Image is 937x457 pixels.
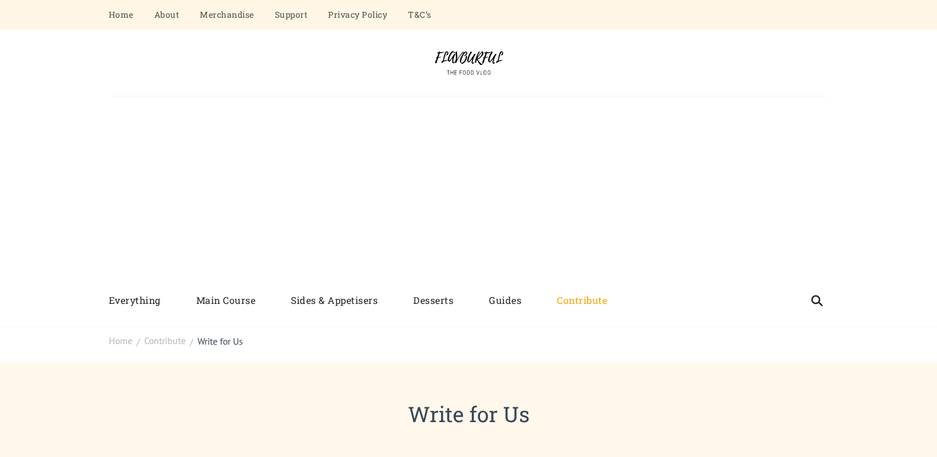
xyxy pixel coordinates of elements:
a: Guides [471,286,539,316]
img: Flavourful [424,47,513,78]
span: / [190,335,193,349]
a: Sides & Appetisers [273,286,395,316]
a: Home [109,334,132,348]
a: Everything [109,286,179,316]
a: Contribute [539,286,625,316]
span: Contribute [144,335,186,346]
span: Home [109,335,132,346]
a: Contribute [144,334,186,348]
span: / [137,335,140,349]
a: Desserts [395,286,471,316]
iframe: Advertisement [114,114,823,280]
a: Main Course [179,286,274,316]
h1: Write for Us [109,398,829,430]
iframe: Help widget launcher [832,411,924,444]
